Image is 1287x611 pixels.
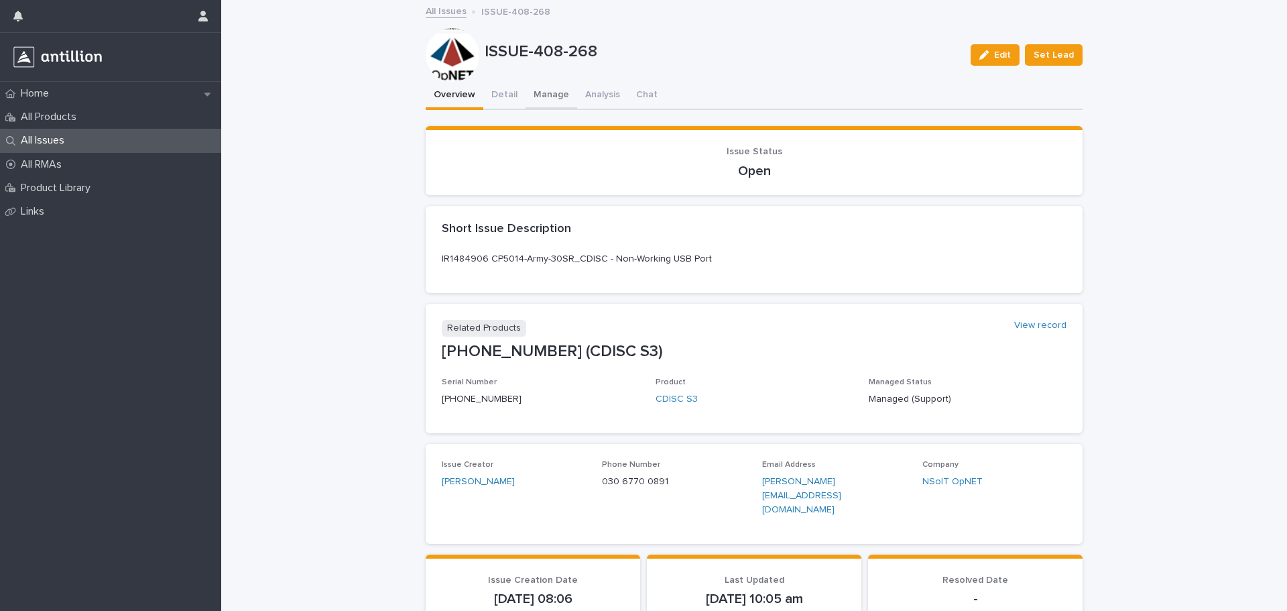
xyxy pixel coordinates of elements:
[869,378,932,386] span: Managed Status
[483,82,526,110] button: Detail
[1025,44,1083,66] button: Set Lead
[442,461,493,469] span: Issue Creator
[426,3,467,18] a: All Issues
[442,252,1066,266] p: IR1484906 CP5014-Army-30SR_CDISC - Non-Working USB Port
[442,392,639,406] p: [PHONE_NUMBER]
[1014,320,1066,331] a: View record
[602,475,746,489] p: 030 6770 0891
[762,461,816,469] span: Email Address
[628,82,666,110] button: Chat
[663,591,845,607] p: [DATE] 10:05 am
[15,134,75,147] p: All Issues
[922,475,983,489] a: NSoIT OpNET
[1034,48,1074,62] span: Set Lead
[11,44,105,70] img: r3a3Z93SSpeN6cOOTyqw
[485,42,960,62] p: ISSUE-408-268
[656,392,698,406] a: CDISC S3
[442,222,571,237] h2: Short Issue Description
[602,461,660,469] span: Phone Number
[481,3,550,18] p: ISSUE-408-268
[869,392,1066,406] p: Managed (Support)
[15,111,87,123] p: All Products
[725,575,784,585] span: Last Updated
[15,205,55,218] p: Links
[442,320,526,337] p: Related Products
[442,591,624,607] p: [DATE] 08:06
[922,461,959,469] span: Company
[15,182,101,195] p: Product Library
[488,575,578,585] span: Issue Creation Date
[15,87,60,100] p: Home
[942,575,1008,585] span: Resolved Date
[762,477,841,514] a: [PERSON_NAME][EMAIL_ADDRESS][DOMAIN_NAME]
[577,82,628,110] button: Analysis
[884,591,1066,607] p: -
[426,82,483,110] button: Overview
[442,163,1066,179] p: Open
[442,342,1066,362] p: [PHONE_NUMBER] (CDISC S3)
[442,378,497,386] span: Serial Number
[971,44,1020,66] button: Edit
[15,158,72,171] p: All RMAs
[994,50,1011,60] span: Edit
[442,475,515,489] a: [PERSON_NAME]
[656,378,686,386] span: Product
[526,82,577,110] button: Manage
[727,147,782,156] span: Issue Status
